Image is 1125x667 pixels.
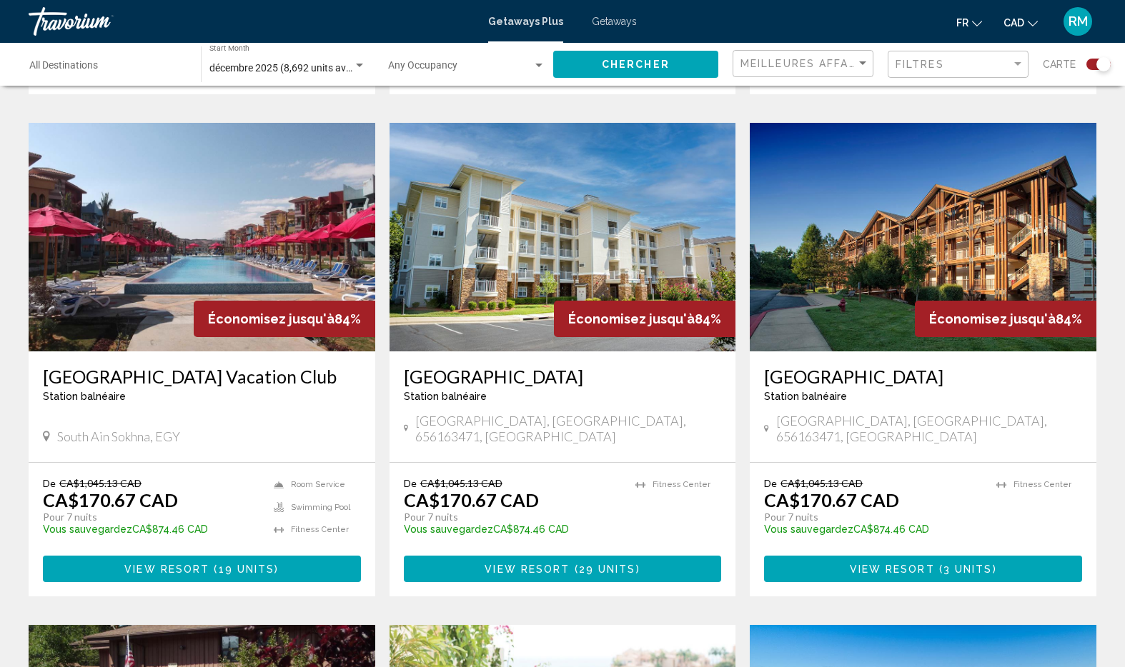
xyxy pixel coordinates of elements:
span: Meilleures affaires [740,58,876,69]
span: Station balnéaire [764,391,847,402]
span: ( ) [570,563,640,575]
img: ii_prz1.jpg [29,123,375,351]
span: [GEOGRAPHIC_DATA], [GEOGRAPHIC_DATA], 656163471, [GEOGRAPHIC_DATA] [776,413,1082,444]
p: Pour 7 nuits [43,511,259,523]
span: Économisez jusqu'à [568,311,695,326]
span: Chercher [602,59,670,71]
a: Getaways [592,16,637,27]
span: 19 units [219,563,275,575]
p: CA$874.46 CAD [404,523,622,535]
span: Carte [1043,54,1076,74]
span: View Resort [124,563,209,575]
span: Fitness Center [1014,480,1071,489]
span: Économisez jusqu'à [208,311,334,326]
span: ( ) [209,563,279,575]
span: View Resort [850,563,935,575]
span: South Ain Sokhna, EGY [57,428,180,444]
mat-select: Sort by [740,58,869,70]
button: User Menu [1059,6,1096,36]
button: Change currency [1003,12,1038,33]
button: Filter [888,50,1029,79]
span: décembre 2025 (8,692 units available) [209,62,378,74]
button: View Resort(3 units) [764,556,1082,582]
p: CA$874.46 CAD [764,523,982,535]
span: Station balnéaire [404,391,487,402]
span: Filtres [896,59,944,70]
span: De [404,477,417,489]
span: Swimming Pool [291,503,350,512]
span: 3 units [943,563,993,575]
p: CA$170.67 CAD [404,489,539,511]
img: ii_pvj1.jpg [390,123,736,351]
span: Room Service [291,480,345,489]
span: RM [1069,14,1088,29]
button: Change language [956,12,982,33]
span: ( ) [935,563,997,575]
img: ii_pvr1.jpg [750,123,1096,351]
div: 84% [554,301,735,337]
div: 84% [194,301,375,337]
span: Vous sauvegardez [764,523,853,535]
span: Vous sauvegardez [43,523,132,535]
span: View Resort [485,563,570,575]
a: [GEOGRAPHIC_DATA] [764,366,1082,387]
span: CA$1,045.13 CAD [59,477,142,489]
p: Pour 7 nuits [404,511,622,523]
p: CA$170.67 CAD [764,489,899,511]
span: CA$1,045.13 CAD [420,477,502,489]
span: Fitness Center [291,525,349,534]
p: CA$170.67 CAD [43,489,178,511]
span: [GEOGRAPHIC_DATA], [GEOGRAPHIC_DATA], 656163471, [GEOGRAPHIC_DATA] [415,413,721,444]
span: CAD [1003,17,1024,29]
button: View Resort(29 units) [404,556,722,582]
button: Chercher [553,51,718,77]
span: Vous sauvegardez [404,523,493,535]
a: Travorium [29,7,474,36]
span: CA$1,045.13 CAD [780,477,863,489]
span: Station balnéaire [43,391,126,402]
a: Getaways Plus [488,16,563,27]
p: CA$874.46 CAD [43,523,259,535]
span: 29 units [579,563,636,575]
span: De [43,477,56,489]
span: Fitness Center [653,480,710,489]
p: Pour 7 nuits [764,511,982,523]
a: [GEOGRAPHIC_DATA] [404,366,722,387]
span: De [764,477,777,489]
a: [GEOGRAPHIC_DATA] Vacation Club [43,366,361,387]
span: fr [956,17,968,29]
button: View Resort(19 units) [43,556,361,582]
span: Économisez jusqu'à [929,311,1056,326]
div: 84% [915,301,1096,337]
